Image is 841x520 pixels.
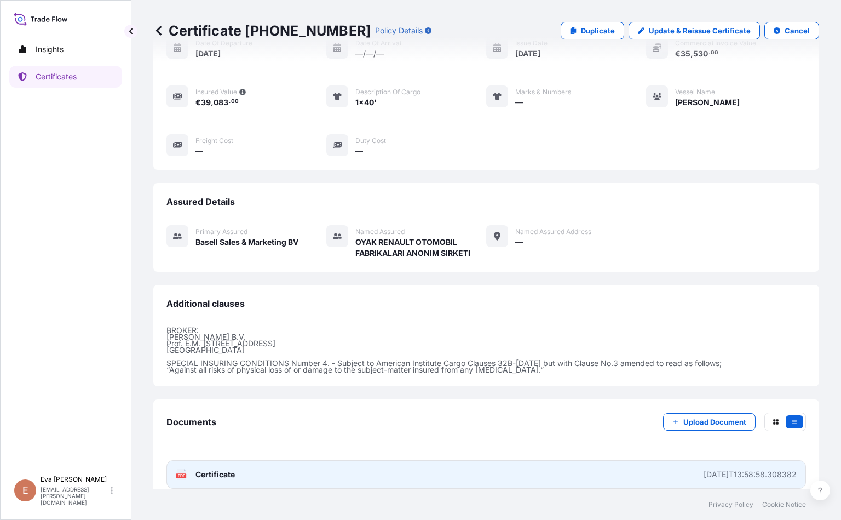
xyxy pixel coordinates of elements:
a: Privacy Policy [708,500,753,509]
div: [DATE]T13:58:58.308382 [704,469,797,480]
a: Certificates [9,66,122,88]
span: Marks & Numbers [515,88,571,96]
span: 00 [231,100,239,104]
a: Update & Reissue Certificate [629,22,760,39]
span: Basell Sales & Marketing BV [195,237,298,248]
p: [EMAIL_ADDRESS][PERSON_NAME][DOMAIN_NAME] [41,486,108,506]
p: Duplicate [581,25,615,36]
span: Insured Value [195,88,237,96]
button: Upload Document [663,413,756,431]
span: Named Assured [355,227,405,236]
p: Certificates [36,71,77,82]
a: Insights [9,38,122,60]
span: Named Assured Address [515,227,591,236]
span: . [229,100,231,104]
span: Certificate [195,469,235,480]
span: Assured Details [166,196,235,207]
span: 1x40' [355,97,377,108]
span: Additional clauses [166,298,245,309]
span: Documents [166,416,216,427]
span: € [195,99,201,106]
span: Duty Cost [355,136,386,145]
p: Policy Details [375,25,423,36]
span: OYAK RENAULT OTOMOBIL FABRIKALARI ANONIM SIRKETI [355,237,486,259]
span: 083 [214,99,228,106]
span: — [195,146,203,157]
p: Cancel [785,25,810,36]
span: Description of cargo [355,88,420,96]
p: Update & Reissue Certificate [649,25,751,36]
span: — [515,97,523,108]
span: Primary assured [195,227,247,236]
a: PDFCertificate[DATE]T13:58:58.308382 [166,460,806,489]
p: Insights [36,44,64,55]
span: Vessel Name [675,88,715,96]
p: BROKER: [PERSON_NAME] B.V. Prof. E.M. [STREET_ADDRESS] [GEOGRAPHIC_DATA] SPECIAL INSURING CONDITI... [166,327,806,373]
text: PDF [178,474,185,478]
span: 39 [201,99,211,106]
span: — [515,237,523,248]
button: Cancel [764,22,819,39]
p: Upload Document [683,416,746,427]
span: E [22,485,28,496]
span: — [355,146,363,157]
a: Cookie Notice [762,500,806,509]
a: Duplicate [561,22,624,39]
span: Freight Cost [195,136,233,145]
span: [PERSON_NAME] [675,97,740,108]
span: , [211,99,214,106]
p: Certificate [PHONE_NUMBER] [153,22,371,39]
p: Eva [PERSON_NAME] [41,475,108,484]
